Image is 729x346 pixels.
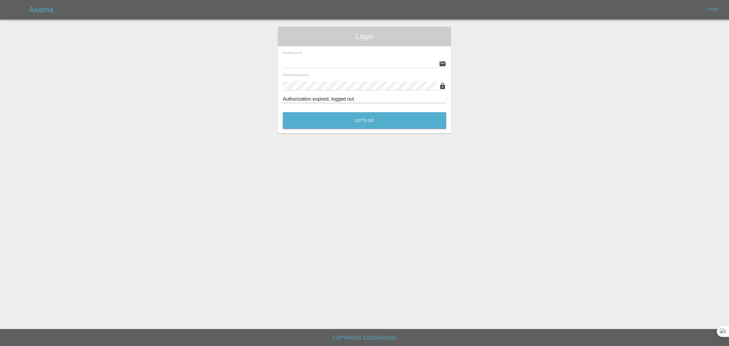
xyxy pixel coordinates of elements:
span: Password [283,73,308,77]
span: Login [283,32,446,41]
a: Login [702,5,722,14]
h5: Axioma [29,5,53,15]
div: Authorization expired, logged out [283,95,446,103]
h6: Copyright © 2025 Axioma [5,334,724,342]
button: Let's Go [283,112,446,129]
small: (required) [297,74,308,77]
span: Email [283,51,302,54]
small: (required) [291,52,302,54]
